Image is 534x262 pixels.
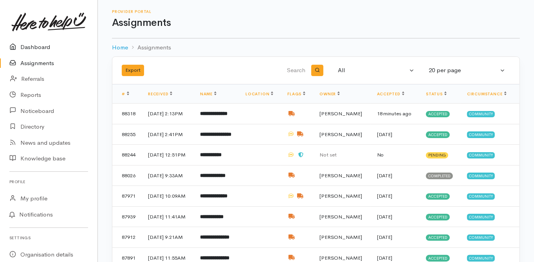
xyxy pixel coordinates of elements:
span: Community [467,214,495,220]
span: Community [467,193,495,200]
span: Community [467,131,495,138]
td: [DATE] 2:41PM [142,124,194,145]
td: 88026 [112,165,142,186]
button: All [333,63,419,78]
span: Community [467,235,495,241]
time: [DATE] [377,193,393,199]
h6: Provider Portal [112,9,520,14]
td: 87971 [112,186,142,207]
td: 88318 [112,104,142,124]
td: 88255 [112,124,142,145]
a: Accepted [377,91,404,96]
td: 87939 [112,206,142,227]
h6: Profile [9,176,88,187]
td: [DATE] 9:21AM [142,227,194,248]
a: Circumstance [467,91,507,96]
a: # [122,91,129,96]
td: [DATE] 2:13PM [142,104,194,124]
span: Accepted [426,131,450,138]
nav: breadcrumb [112,38,520,57]
a: Location [245,91,273,96]
div: All [338,66,408,75]
span: [PERSON_NAME] [319,255,362,261]
input: Search [227,61,307,80]
div: 20 per page [429,66,498,75]
span: No [377,151,384,158]
span: [PERSON_NAME] [319,131,362,138]
a: Flags [287,91,305,96]
span: Not set [319,151,337,158]
span: Accepted [426,214,450,220]
span: Accepted [426,111,450,117]
td: [DATE] 11:41AM [142,206,194,227]
a: Received [148,91,172,96]
span: [PERSON_NAME] [319,213,362,220]
a: Name [200,91,216,96]
span: Accepted [426,255,450,261]
h6: Settings [9,233,88,243]
td: [DATE] 9:33AM [142,165,194,186]
td: [DATE] 12:51PM [142,145,194,166]
time: [DATE] [377,213,393,220]
span: Community [467,111,495,117]
td: 88244 [112,145,142,166]
button: 20 per page [424,63,510,78]
span: [PERSON_NAME] [319,110,362,117]
span: Pending [426,152,448,158]
time: [DATE] [377,172,393,179]
time: 18 minutes ago [377,110,412,117]
span: [PERSON_NAME] [319,193,362,199]
span: Community [467,152,495,158]
span: Community [467,255,495,261]
h1: Assignments [112,17,520,29]
span: Accepted [426,235,450,241]
a: Home [112,43,128,52]
a: Owner [319,91,340,96]
li: Assignments [128,43,171,52]
span: [PERSON_NAME] [319,172,362,179]
a: Status [426,91,447,96]
time: [DATE] [377,255,393,261]
td: 87912 [112,227,142,248]
button: Export [122,65,144,76]
span: Community [467,173,495,179]
span: Completed [426,173,453,179]
td: [DATE] 10:09AM [142,186,194,207]
time: [DATE] [377,234,393,240]
span: [PERSON_NAME] [319,234,362,240]
span: Accepted [426,193,450,200]
time: [DATE] [377,131,393,138]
